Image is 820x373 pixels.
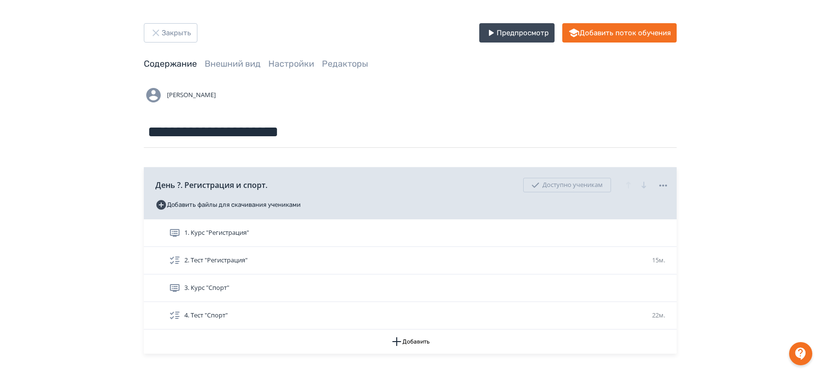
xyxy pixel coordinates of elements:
[144,302,677,330] div: 4. Тест "Спорт"22м.
[144,247,677,274] div: 2. Тест "Регистрация"15м.
[144,23,197,43] button: Закрыть
[155,179,267,191] span: День ?. Регистрация и спорт.
[144,219,677,247] div: 1. Курс "Регистрация"
[523,178,611,192] div: Доступно ученикам
[184,283,229,293] span: 3. Курс "Спорт"
[562,23,677,43] button: Добавить поток обучения
[652,256,665,264] span: 15м.
[167,90,216,100] span: [PERSON_NAME]
[184,256,248,265] span: 2. Тест "Регистрация"
[155,197,301,213] button: Добавить файлы для скачивания учениками
[144,58,197,69] a: Содержание
[322,58,368,69] a: Редакторы
[652,311,665,319] span: 22м.
[184,311,228,320] span: 4. Тест "Спорт"
[268,58,314,69] a: Настройки
[144,330,677,354] button: Добавить
[205,58,261,69] a: Внешний вид
[479,23,555,43] button: Предпросмотр
[144,274,677,302] div: 3. Курс "Спорт"
[184,228,249,238] span: 1. Курс "Регистрация"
